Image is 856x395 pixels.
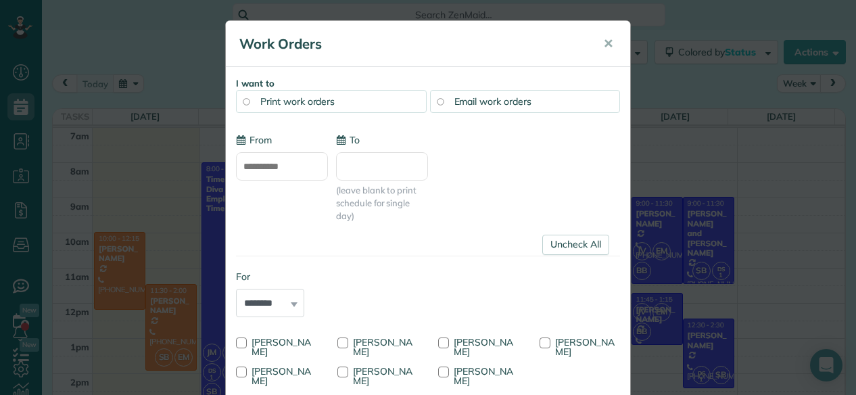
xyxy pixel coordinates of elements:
[603,36,613,51] span: ✕
[353,336,412,358] span: [PERSON_NAME]
[555,336,615,358] span: [PERSON_NAME]
[236,133,272,147] label: From
[336,133,360,147] label: To
[454,365,513,387] span: [PERSON_NAME]
[260,95,335,108] span: Print work orders
[252,365,311,387] span: [PERSON_NAME]
[336,184,428,223] span: (leave blank to print schedule for single day)
[454,95,531,108] span: Email work orders
[353,365,412,387] span: [PERSON_NAME]
[243,98,249,105] input: Print work orders
[454,336,513,358] span: [PERSON_NAME]
[542,235,609,255] a: Uncheck All
[236,270,304,283] label: For
[252,336,311,358] span: [PERSON_NAME]
[437,98,444,105] input: Email work orders
[239,34,584,53] h5: Work Orders
[236,78,275,89] strong: I want to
